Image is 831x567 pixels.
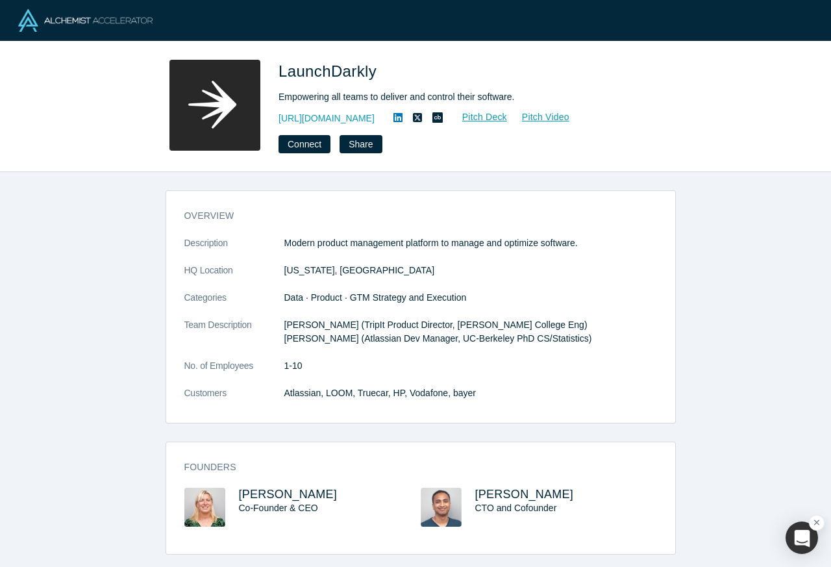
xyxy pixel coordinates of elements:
dt: No. of Employees [184,359,284,386]
a: [URL][DOMAIN_NAME] [279,112,375,125]
dd: 1-10 [284,359,657,373]
img: Alchemist Logo [18,9,153,32]
a: [PERSON_NAME] [475,488,574,501]
dt: Team Description [184,318,284,359]
dt: Customers [184,386,284,414]
p: [PERSON_NAME] (TripIt Product Director, [PERSON_NAME] College Eng) [PERSON_NAME] (Atlassian Dev M... [284,318,657,346]
h3: Founders [184,460,639,474]
span: Data · Product · GTM Strategy and Execution [284,292,467,303]
span: CTO and Cofounder [475,503,557,513]
dt: Description [184,236,284,264]
dd: [US_STATE], [GEOGRAPHIC_DATA] [284,264,657,277]
h3: overview [184,209,639,223]
span: LaunchDarkly [279,62,381,80]
img: John Kodumal's Profile Image [421,488,462,527]
div: Empowering all teams to deliver and control their software. [279,90,642,104]
a: Pitch Deck [448,110,508,125]
img: LaunchDarkly's Logo [169,60,260,151]
button: Connect [279,135,330,153]
a: Pitch Video [508,110,570,125]
dd: Atlassian, LOOM, Truecar, HP, Vodafone, bayer [284,386,657,400]
span: Co-Founder & CEO [239,503,318,513]
img: Edith Harbaugh's Profile Image [184,488,225,527]
button: Share [340,135,382,153]
dt: Categories [184,291,284,318]
p: Modern product management platform to manage and optimize software. [284,236,657,250]
dt: HQ Location [184,264,284,291]
a: [PERSON_NAME] [239,488,338,501]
